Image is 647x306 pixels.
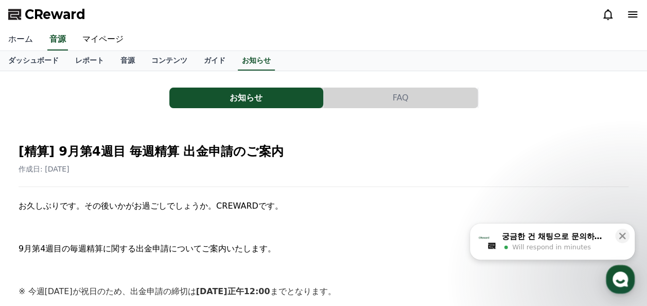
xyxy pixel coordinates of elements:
h2: [精算] 9月第4週目 毎週精算 出金申請のご案内 [19,143,628,160]
a: コンテンツ [143,51,196,71]
span: Messages [85,236,116,245]
a: Messages [68,220,133,246]
span: お久しぶりです。その後いかがお過ごしでしょうか。CREWARDです。 [19,201,283,211]
span: Home [26,236,44,244]
a: Settings [133,220,198,246]
a: お知らせ [169,88,324,108]
span: Settings [152,236,178,244]
a: お知らせ [238,51,275,71]
a: ガイド [196,51,234,71]
button: お知らせ [169,88,323,108]
a: Home [3,220,68,246]
a: レポート [67,51,112,71]
span: CReward [25,6,85,23]
a: 音源 [47,29,68,50]
a: マイページ [74,29,132,50]
a: 音源 [112,51,143,71]
span: 作成日: [DATE] [19,165,69,173]
button: FAQ [324,88,478,108]
span: 9月第4週目の毎週精算に関する出金申請についてご案内いたします。 [19,244,276,253]
a: CReward [8,6,85,23]
strong: [DATE]正午12:00 [196,286,270,296]
p: ※ 今週[DATE]が祝日のため、出金申請の締切は までとなります。 [19,285,628,298]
